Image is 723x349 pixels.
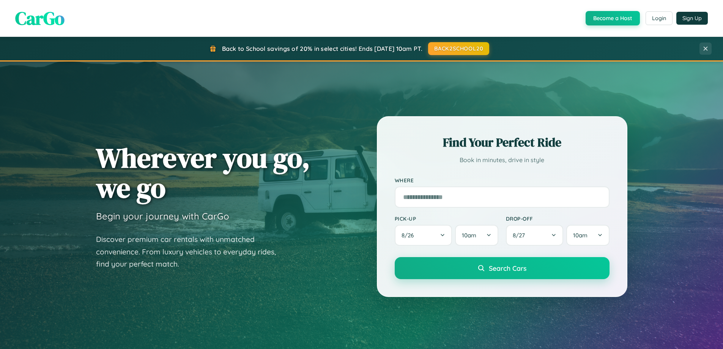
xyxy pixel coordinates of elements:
button: BACK2SCHOOL20 [428,42,489,55]
button: 10am [455,225,498,246]
h2: Find Your Perfect Ride [395,134,610,151]
button: 8/26 [395,225,452,246]
button: Become a Host [586,11,640,25]
label: Pick-up [395,215,498,222]
button: 8/27 [506,225,564,246]
span: Back to School savings of 20% in select cities! Ends [DATE] 10am PT. [222,45,422,52]
label: Drop-off [506,215,610,222]
p: Book in minutes, drive in style [395,155,610,166]
span: 8 / 26 [402,232,417,239]
button: Sign Up [676,12,708,25]
span: Search Cars [489,264,526,272]
button: 10am [566,225,609,246]
h3: Begin your journey with CarGo [96,210,229,222]
span: 10am [462,232,476,239]
span: 8 / 27 [513,232,529,239]
span: CarGo [15,6,65,31]
h1: Wherever you go, we go [96,143,310,203]
label: Where [395,177,610,183]
button: Login [646,11,673,25]
p: Discover premium car rentals with unmatched convenience. From luxury vehicles to everyday rides, ... [96,233,286,270]
span: 10am [573,232,588,239]
button: Search Cars [395,257,610,279]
